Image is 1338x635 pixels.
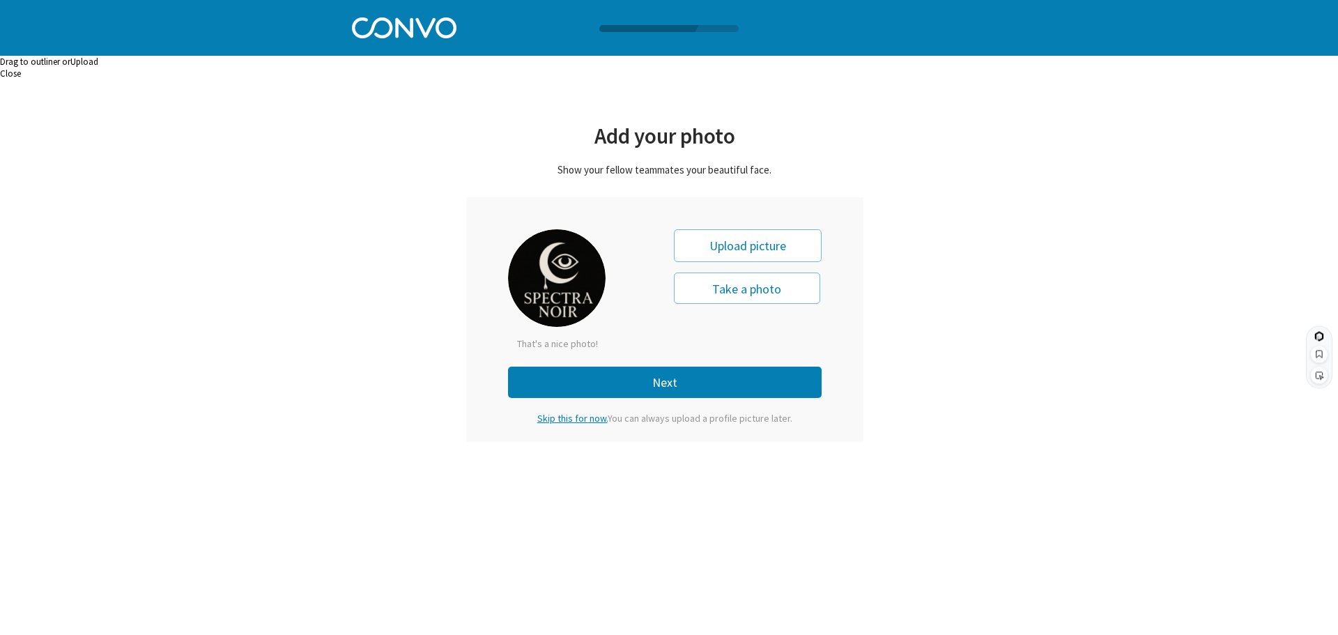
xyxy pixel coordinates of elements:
div: Show your fellow teammates your beautiful face. [466,163,863,176]
div: Upload picture [674,229,822,262]
div: Add your photo [466,122,863,149]
div: You can always upload a profile picture later. [525,412,804,424]
img: thumbnail-184x184.jpg [508,229,606,327]
button: Take a photo [674,273,820,304]
img: Convo Logo [352,14,456,38]
span: Skip this for now. [537,412,608,424]
button: Next [508,367,822,398]
div: That's a nice photo! [517,337,656,350]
